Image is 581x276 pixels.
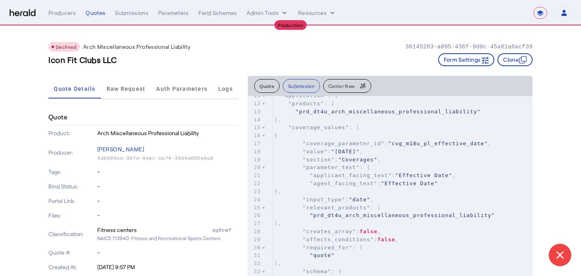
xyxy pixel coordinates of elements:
[156,86,207,92] span: Auth Parameters
[274,140,491,146] span: : ,
[248,188,262,196] div: 23
[377,236,395,243] span: false
[303,268,331,274] span: "schema"
[381,180,438,186] span: "Effective Date"
[303,140,385,146] span: "coverage_parameter_id"
[274,205,381,211] span: : [
[274,148,363,155] span: : ,
[395,172,452,178] span: "Effective Date"
[248,163,262,171] div: 20
[248,251,262,259] div: 31
[48,230,96,238] p: Classification:
[388,140,488,146] span: "cvg_m18u_pl_effective_date"
[248,236,262,244] div: 29
[248,180,262,188] div: 22
[274,124,359,130] span: : [
[48,263,96,271] p: Created At:
[97,197,238,205] p: -
[328,84,355,88] span: Carrier Raw
[248,156,262,164] div: 19
[97,182,238,190] p: -
[248,140,262,148] div: 17
[274,157,381,163] span: : ,
[274,236,399,243] span: : ,
[199,9,237,17] div: Field Schemas
[274,132,278,138] span: {
[54,86,95,92] span: Quote Details
[274,245,363,251] span: : [
[303,236,374,243] span: "affects_conditions"
[97,211,238,220] p: -
[115,9,148,17] div: Submissions
[303,148,328,155] span: "value"
[310,252,335,258] span: "quote"
[97,168,238,176] p: -
[303,197,345,203] span: "input_type"
[248,171,262,180] div: 21
[310,180,378,186] span: "agent_facing_text"
[274,260,281,266] span: ],
[212,226,238,234] div: qg0rwf
[248,132,262,140] div: 16
[359,228,377,234] span: false
[158,9,189,17] div: Parameters
[248,148,262,156] div: 18
[274,172,456,178] span: : ,
[97,263,238,271] p: [DATE] 9:57 PM
[48,129,96,137] p: Product:
[97,144,238,155] p: [PERSON_NAME]
[97,249,238,257] p: -
[405,43,533,51] p: 36145263-a095-436f-9d0c-45a81a6acf39
[497,53,533,66] button: Clone
[107,86,146,92] span: Raw Request
[48,211,96,220] p: Files:
[349,197,370,203] span: "date"
[248,108,262,116] div: 13
[274,100,334,107] span: : [
[86,9,105,17] div: Quotes
[48,148,96,157] p: Producer:
[48,112,67,122] h4: Quote
[48,9,76,17] div: Producers
[97,226,137,234] div: Fitness centers
[83,43,190,51] p: Arch Miscellaneous Professional Liability
[295,109,481,115] span: "prd_dt4u_arch_miscellaneous_professional_liability"
[248,259,262,268] div: 32
[303,157,334,163] span: "section"
[274,164,370,170] span: : {
[97,155,238,161] p: 4d2064bd-36fd-4dec-bb74-3894d652e6a8
[274,220,281,226] span: ],
[303,228,356,234] span: "creates_array"
[248,220,262,228] div: 27
[288,124,349,130] span: "coverage_values"
[274,197,374,203] span: : ,
[274,20,307,30] div: Production
[283,79,320,93] button: Submission
[248,211,262,220] div: 26
[274,117,281,123] span: ],
[274,268,342,274] span: : {
[248,196,262,204] div: 24
[248,100,262,108] div: 12
[298,9,336,17] button: Resources dropdown menu
[248,123,262,132] div: 15
[274,180,438,186] span: :
[303,205,370,211] span: "relevant_products"
[331,148,360,155] span: "[DATE]"
[248,228,262,236] div: 28
[248,268,262,276] div: 33
[338,157,377,163] span: "Coverages"
[254,79,280,93] button: Quote
[48,168,96,176] p: Tags:
[303,164,359,170] span: "parameter_text"
[303,245,353,251] span: "required_for"
[10,9,36,17] img: Herald Logo
[248,244,262,252] div: 30
[323,79,371,93] button: Carrier Raw
[248,204,262,212] div: 25
[97,234,238,242] p: NAICS 713940: Fitness and Recreational Sports Centers
[97,129,238,137] p: Arch Miscellaneous Professional Liability
[274,188,281,194] span: },
[48,182,96,190] p: Bind Status:
[288,100,324,107] span: "products"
